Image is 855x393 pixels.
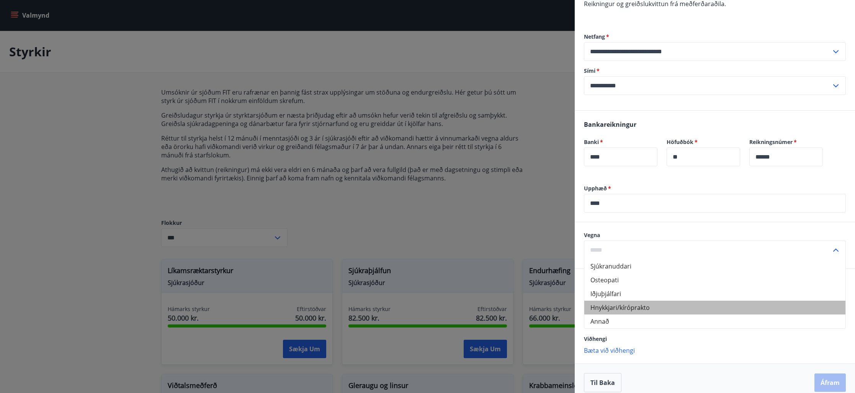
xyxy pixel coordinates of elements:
[667,138,740,146] label: Höfuðbók
[584,259,845,273] li: Sjúkranuddari
[584,185,846,192] label: Upphæð
[584,301,845,314] li: Hnykkjari/kíróprakto
[749,138,823,146] label: Reikningsnúmer
[584,314,845,328] li: Annað
[584,67,846,75] label: Sími
[584,194,846,213] div: Upphæð
[584,138,657,146] label: Banki
[584,335,607,342] span: Viðhengi
[584,33,846,41] label: Netfang
[584,120,636,129] span: Bankareikningur
[584,273,845,287] li: Osteopati
[584,287,845,301] li: Iðjuþjálfari
[584,231,846,239] label: Vegna
[584,373,621,392] button: Til baka
[584,346,846,354] p: Bæta við viðhengi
